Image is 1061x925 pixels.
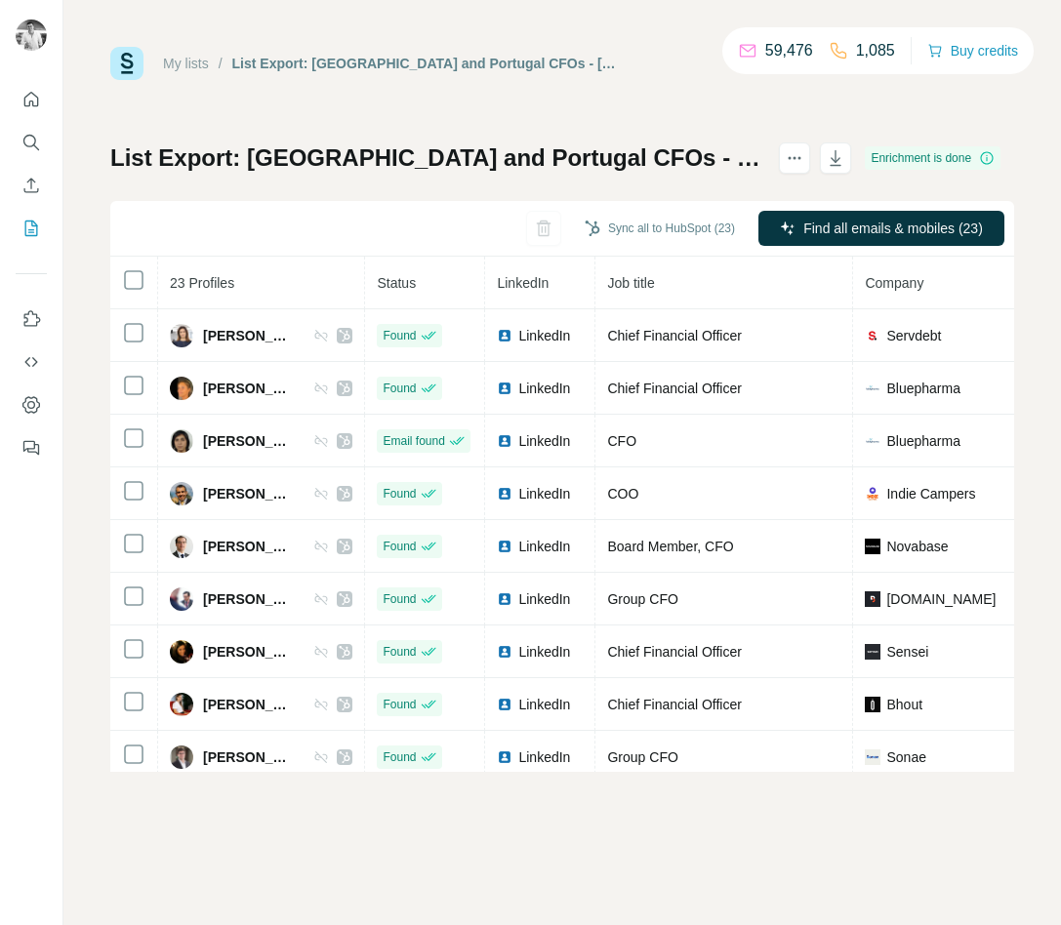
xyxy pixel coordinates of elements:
[865,328,880,343] img: company-logo
[927,37,1018,64] button: Buy credits
[518,431,570,451] span: LinkedIn
[16,430,47,465] button: Feedback
[497,433,512,449] img: LinkedIn logo
[497,749,512,765] img: LinkedIn logo
[497,381,512,396] img: LinkedIn logo
[886,431,960,451] span: Bluepharma
[518,642,570,662] span: LinkedIn
[497,697,512,712] img: LinkedIn logo
[16,168,47,203] button: Enrich CSV
[203,326,294,345] span: [PERSON_NAME]
[865,381,880,396] img: company-logo
[607,381,741,396] span: Chief Financial Officer
[383,538,416,555] span: Found
[865,146,1000,170] div: Enrichment is done
[16,302,47,337] button: Use Surfe on LinkedIn
[16,125,47,160] button: Search
[607,433,636,449] span: CFO
[497,328,512,343] img: LinkedIn logo
[383,485,416,503] span: Found
[170,377,193,400] img: Avatar
[203,379,294,398] span: [PERSON_NAME]
[16,211,47,246] button: My lists
[607,644,741,660] span: Chief Financial Officer
[765,39,813,62] p: 59,476
[232,54,620,73] div: List Export: [GEOGRAPHIC_DATA] and Portugal CFOs - [DATE] 13:07
[16,20,47,51] img: Avatar
[886,695,922,714] span: Bhout
[886,484,975,503] span: Indie Campers
[803,219,983,238] span: Find all emails & mobiles (23)
[203,695,294,714] span: [PERSON_NAME]
[607,591,677,607] span: Group CFO
[383,748,416,766] span: Found
[170,640,193,664] img: Avatar
[518,537,570,556] span: LinkedIn
[170,482,193,505] img: Avatar
[170,693,193,716] img: Avatar
[607,539,733,554] span: Board Member, CFO
[170,535,193,558] img: Avatar
[497,644,512,660] img: LinkedIn logo
[16,387,47,422] button: Dashboard
[779,142,810,174] button: actions
[886,747,925,767] span: Sonae
[170,275,234,291] span: 23 Profiles
[865,697,880,712] img: company-logo
[383,643,416,661] span: Found
[865,433,880,449] img: company-logo
[865,539,880,554] img: company-logo
[607,697,741,712] span: Chief Financial Officer
[571,214,749,243] button: Sync all to HubSpot (23)
[518,379,570,398] span: LinkedIn
[383,327,416,344] span: Found
[383,696,416,713] span: Found
[865,275,923,291] span: Company
[383,380,416,397] span: Found
[886,642,928,662] span: Sensei
[518,484,570,503] span: LinkedIn
[203,537,294,556] span: [PERSON_NAME]
[607,275,654,291] span: Job title
[377,275,416,291] span: Status
[497,486,512,502] img: LinkedIn logo
[518,326,570,345] span: LinkedIn
[607,749,677,765] span: Group CFO
[497,539,512,554] img: LinkedIn logo
[170,429,193,453] img: Avatar
[758,211,1004,246] button: Find all emails & mobiles (23)
[203,484,294,503] span: [PERSON_NAME]
[203,642,294,662] span: [PERSON_NAME]
[865,486,880,502] img: company-logo
[497,591,512,607] img: LinkedIn logo
[886,537,948,556] span: Novabase
[607,328,741,343] span: Chief Financial Officer
[856,39,895,62] p: 1,085
[886,589,996,609] span: [DOMAIN_NAME]
[219,54,223,73] li: /
[886,379,960,398] span: Bluepharma
[203,747,294,767] span: [PERSON_NAME]
[607,486,638,502] span: COO
[497,275,549,291] span: LinkedIn
[886,326,941,345] span: Servdebt
[518,695,570,714] span: LinkedIn
[203,589,294,609] span: [PERSON_NAME]
[383,432,444,450] span: Email found
[865,644,880,660] img: company-logo
[110,142,761,174] h1: List Export: [GEOGRAPHIC_DATA] and Portugal CFOs - [DATE] 13:07
[110,47,143,80] img: Surfe Logo
[16,344,47,380] button: Use Surfe API
[865,749,880,765] img: company-logo
[163,56,209,71] a: My lists
[518,747,570,767] span: LinkedIn
[170,587,193,611] img: Avatar
[383,590,416,608] span: Found
[170,324,193,347] img: Avatar
[16,82,47,117] button: Quick start
[865,591,880,607] img: company-logo
[518,589,570,609] span: LinkedIn
[170,745,193,769] img: Avatar
[203,431,294,451] span: [PERSON_NAME]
